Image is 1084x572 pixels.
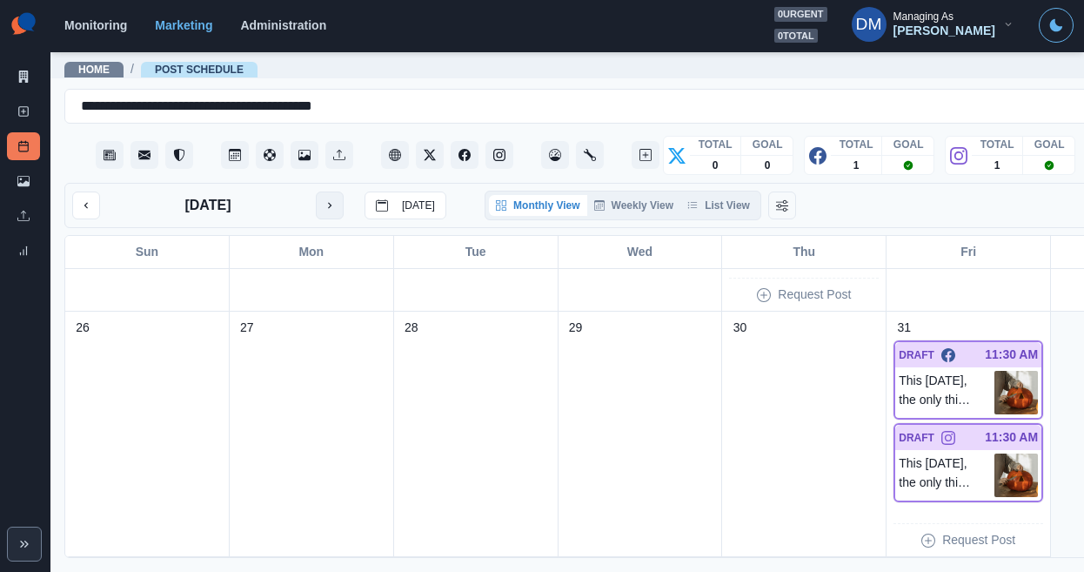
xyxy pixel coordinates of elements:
[256,141,284,169] button: Content Pool
[1034,137,1065,152] p: GOAL
[316,192,344,219] button: next month
[840,137,873,152] p: TOTAL
[184,195,231,216] p: [DATE]
[699,137,733,152] p: TOTAL
[632,141,659,169] button: Create New Post
[985,346,1038,364] p: 11:30 AM
[856,3,882,45] div: Darwin Manalo
[853,158,860,173] p: 1
[587,195,681,216] button: Weekly View
[1039,8,1074,43] button: Toggle Mode
[7,63,40,91] a: Marketing Summary
[7,167,40,195] a: Media Library
[893,10,954,23] div: Managing As
[680,195,757,216] button: List View
[165,141,193,169] button: Reviews
[130,141,158,169] button: Messages
[402,199,435,212] p: [DATE]
[887,236,1051,268] div: Fri
[994,371,1038,414] img: vuzjqp2p2kq2fj3ctkt9
[7,202,40,230] a: Uploads
[230,236,394,268] div: Mon
[96,141,124,169] button: Stream
[713,158,719,173] p: 0
[899,371,994,414] p: This [DATE], the only thing more thrilling than Bricktown’s nightlife is your stay at [GEOGRAPHIC...
[76,319,90,337] p: 26
[365,192,446,219] button: go to today
[130,60,134,78] span: /
[733,319,747,337] p: 30
[942,531,1015,549] p: Request Post
[291,141,318,169] button: Media Library
[541,141,569,169] button: Dashboard
[559,236,723,268] div: Wed
[155,18,212,32] a: Marketing
[240,18,326,32] a: Administration
[893,137,924,152] p: GOAL
[78,64,110,76] a: Home
[240,319,254,337] p: 27
[7,98,40,125] a: New Post
[774,29,818,44] span: 0 total
[778,286,851,304] p: Request Post
[897,319,911,337] p: 31
[994,158,1000,173] p: 1
[416,141,444,169] button: Twitter
[899,430,934,446] p: DRAFT
[838,7,1028,42] button: Managing As[PERSON_NAME]
[155,64,244,76] a: Post Schedule
[64,60,258,78] nav: breadcrumb
[7,237,40,265] a: Review Summary
[893,24,995,38] div: [PERSON_NAME]
[985,428,1038,447] p: 11:30 AM
[381,141,409,169] button: Client Website
[65,236,230,268] div: Sun
[325,141,353,169] button: Uploads
[753,137,783,152] p: GOAL
[899,454,994,497] p: This [DATE], the only thing more thrilling than Bricktown’s nightlife is your stay at [GEOGRAPHIC...
[221,141,249,169] button: Post Schedule
[765,158,771,173] p: 0
[774,7,827,22] span: 0 urgent
[394,236,559,268] div: Tue
[768,192,796,219] button: Change View Order
[722,236,887,268] div: Thu
[7,527,42,562] button: Expand
[485,141,513,169] button: Instagram
[7,132,40,160] a: Post Schedule
[980,137,1014,152] p: TOTAL
[899,347,934,363] p: DRAFT
[405,319,418,337] p: 28
[489,195,586,216] button: Monthly View
[576,141,604,169] button: Administration
[451,141,478,169] button: Facebook
[64,18,127,32] a: Monitoring
[994,454,1038,497] img: vuzjqp2p2kq2fj3ctkt9
[72,192,100,219] button: previous month
[569,319,583,337] p: 29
